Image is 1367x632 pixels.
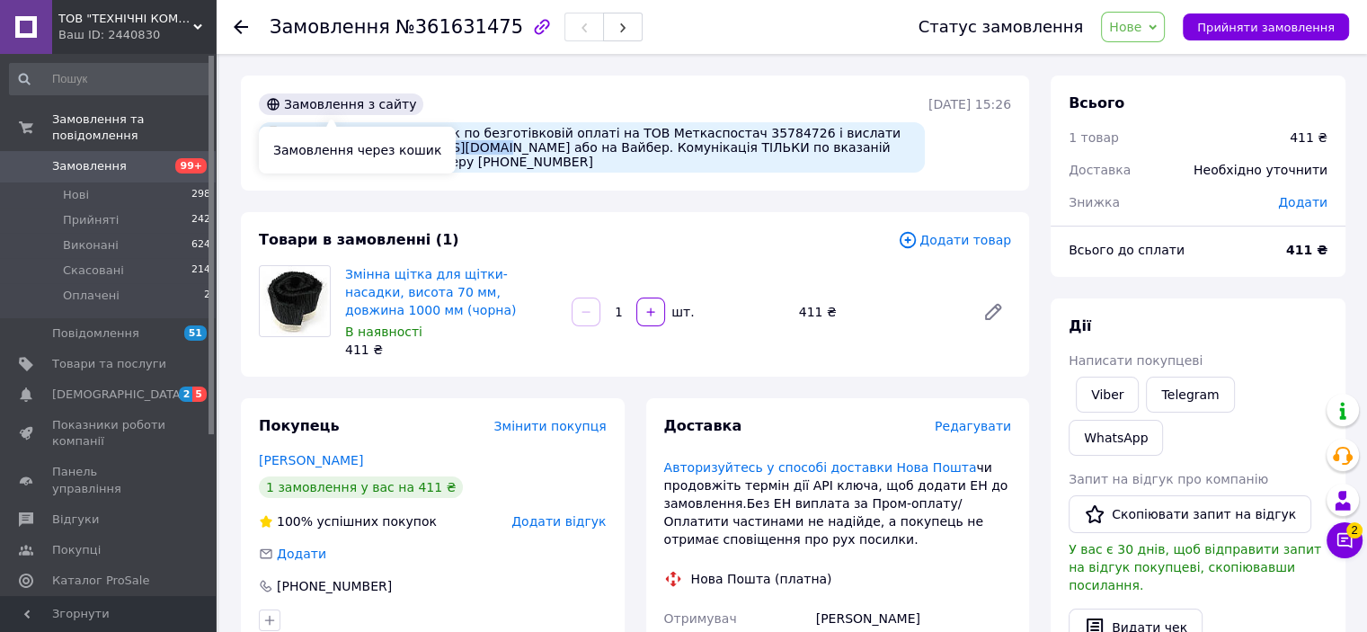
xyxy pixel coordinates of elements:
[664,611,737,626] span: Отримувач
[192,387,207,402] span: 5
[1183,13,1349,40] button: Прийняти замовлення
[1069,243,1185,257] span: Всього до сплати
[179,387,193,402] span: 2
[52,542,101,558] span: Покупці
[919,18,1084,36] div: Статус замовлення
[1069,317,1091,334] span: Дії
[58,11,193,27] span: ТОВ "ТЕХНІЧНІ КОМПОНЕНТИ"
[664,460,977,475] a: Авторизуйтесь у способі доставки Нова Пошта
[191,187,210,203] span: 298
[395,16,523,38] span: №361631475
[1069,195,1120,209] span: Знижка
[63,212,119,228] span: Прийняті
[9,63,212,95] input: Пошук
[52,325,139,342] span: Повідомлення
[270,16,390,38] span: Замовлення
[1327,522,1363,558] button: Чат з покупцем2
[1183,150,1338,190] div: Необхідно уточнити
[1109,20,1141,34] span: Нове
[494,419,607,433] span: Змінити покупця
[259,476,463,498] div: 1 замовлення у вас на 411 ₴
[1197,21,1335,34] span: Прийняти замовлення
[1069,130,1119,145] span: 1 товар
[259,231,459,248] span: Товари в замовленні (1)
[1069,353,1203,368] span: Написати покупцеві
[1346,520,1363,536] span: 2
[1290,129,1327,147] div: 411 ₴
[1069,163,1131,177] span: Доставка
[345,341,557,359] div: 411 ₴
[898,230,1011,250] span: Додати товар
[1069,472,1268,486] span: Запит на відгук про компанію
[259,122,925,173] div: Прошу Виставити рахунок по безготівковій оплаті на ТОВ Меткаспостач 35784726 і вислати на пошту [...
[260,266,330,336] img: Змінна щітка для щітки-насадки, висота 70 мм, довжина 1000 мм (чорна)
[935,419,1011,433] span: Редагувати
[259,453,363,467] a: [PERSON_NAME]
[63,263,124,279] span: Скасовані
[1069,94,1124,111] span: Всього
[52,417,166,450] span: Показники роботи компанії
[511,514,606,529] span: Додати відгук
[975,294,1011,330] a: Редагувати
[259,417,340,434] span: Покупець
[277,514,313,529] span: 100%
[687,570,837,588] div: Нова Пошта (платна)
[664,458,1012,548] div: чи продовжіть термін дії АРІ ключа, щоб додати ЕН до замовлення.Без ЕН виплата за Пром-оплату/Опл...
[345,325,422,339] span: В наявності
[259,93,423,115] div: Замовлення з сайту
[58,27,216,43] div: Ваш ID: 2440830
[277,547,326,561] span: Додати
[345,267,516,317] a: Змінна щітка для щітки-насадки, висота 70 мм, довжина 1000 мм (чорна)
[664,417,742,434] span: Доставка
[52,111,216,144] span: Замовлення та повідомлення
[1286,243,1327,257] b: 411 ₴
[175,158,207,174] span: 99+
[52,356,166,372] span: Товари та послуги
[259,512,437,530] div: успішних покупок
[1146,377,1234,413] a: Telegram
[191,237,210,254] span: 624
[792,299,968,325] div: 411 ₴
[52,512,99,528] span: Відгуки
[1069,542,1321,592] span: У вас є 30 днів, щоб відправити запит на відгук покупцеві, скопіювавши посилання.
[63,187,89,203] span: Нові
[184,325,207,341] span: 51
[204,288,210,304] span: 2
[52,387,185,403] span: [DEMOGRAPHIC_DATA]
[52,464,166,496] span: Панель управління
[52,158,127,174] span: Замовлення
[667,303,696,321] div: шт.
[234,18,248,36] div: Повернутися назад
[63,237,119,254] span: Виконані
[928,97,1011,111] time: [DATE] 15:26
[191,263,210,279] span: 214
[1278,195,1327,209] span: Додати
[1069,420,1163,456] a: WhatsApp
[275,577,394,595] div: [PHONE_NUMBER]
[191,212,210,228] span: 242
[1069,495,1311,533] button: Скопіювати запит на відгук
[259,127,456,174] div: Замовлення через кошик
[52,573,149,589] span: Каталог ProSale
[63,288,120,304] span: Оплачені
[1076,377,1139,413] a: Viber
